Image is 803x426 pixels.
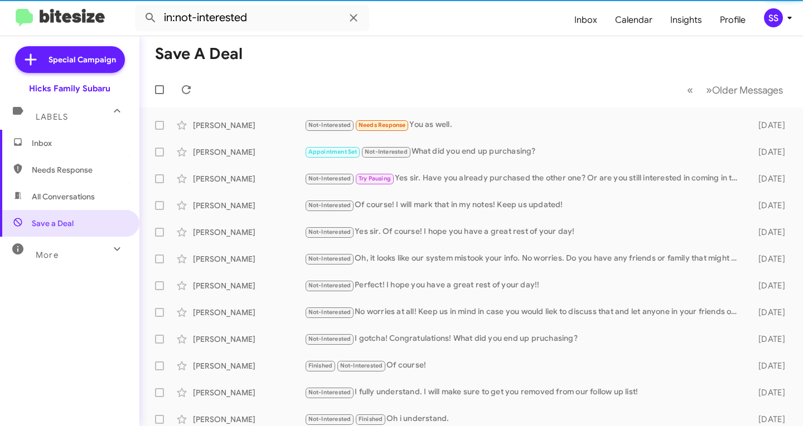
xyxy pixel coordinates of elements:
[308,228,351,236] span: Not-Interested
[746,120,794,131] div: [DATE]
[32,218,74,229] span: Save a Deal
[49,54,116,65] span: Special Campaign
[304,199,746,212] div: Of course! I will mark that in my notes! Keep us updated!
[606,4,661,36] a: Calendar
[193,173,304,184] div: [PERSON_NAME]
[32,191,95,202] span: All Conversations
[746,280,794,291] div: [DATE]
[308,255,351,262] span: Not-Interested
[304,386,746,399] div: I fully understand. I will make sure to get you removed from our follow up list!
[365,148,408,155] span: Not-Interested
[304,252,746,265] div: Oh, it looks like our system mistook your info. No worries. Do you have any friends or family tha...
[193,360,304,371] div: [PERSON_NAME]
[699,79,790,101] button: Next
[308,121,351,129] span: Not-Interested
[308,362,333,369] span: Finished
[193,387,304,398] div: [PERSON_NAME]
[304,332,746,345] div: I gotcha! Congratulations! What did you end up pruchasing?
[304,359,746,372] div: Of course!
[304,145,746,158] div: What did you end up purchasing?
[308,389,351,396] span: Not-Interested
[155,45,243,63] h1: Save a Deal
[15,46,125,73] a: Special Campaign
[308,148,357,155] span: Appointment Set
[687,83,693,97] span: «
[193,200,304,211] div: [PERSON_NAME]
[304,279,746,292] div: Perfect! I hope you have a great rest of your day!!
[193,253,304,265] div: [PERSON_NAME]
[661,4,711,36] a: Insights
[135,4,369,31] input: Search
[746,146,794,158] div: [DATE]
[304,306,746,319] div: No worries at all! Keep us in mind in case you would liek to discuss that and let anyone in your ...
[359,175,391,182] span: Try Pausing
[193,227,304,238] div: [PERSON_NAME]
[193,280,304,291] div: [PERSON_NAME]
[681,79,790,101] nav: Page navigation example
[764,8,783,27] div: SS
[193,307,304,318] div: [PERSON_NAME]
[308,309,351,316] span: Not-Interested
[308,335,351,342] span: Not-Interested
[32,138,127,149] span: Inbox
[32,164,127,175] span: Needs Response
[340,362,383,369] span: Not-Interested
[711,4,754,36] a: Profile
[746,253,794,265] div: [DATE]
[706,83,712,97] span: »
[712,84,783,96] span: Older Messages
[193,120,304,131] div: [PERSON_NAME]
[193,414,304,425] div: [PERSON_NAME]
[680,79,700,101] button: Previous
[304,413,746,425] div: Oh i understand.
[359,121,406,129] span: Needs Response
[746,227,794,238] div: [DATE]
[308,282,351,289] span: Not-Interested
[193,334,304,345] div: [PERSON_NAME]
[746,414,794,425] div: [DATE]
[746,173,794,184] div: [DATE]
[746,360,794,371] div: [DATE]
[754,8,791,27] button: SS
[304,119,746,131] div: You as well.
[359,415,383,423] span: Finished
[304,226,746,238] div: Yes sir. Of course! I hope you have a great rest of your day!
[746,200,794,211] div: [DATE]
[36,250,59,260] span: More
[308,415,351,423] span: Not-Interested
[746,387,794,398] div: [DATE]
[565,4,606,36] a: Inbox
[193,146,304,158] div: [PERSON_NAME]
[304,172,746,185] div: Yes sir. Have you already purchased the other one? Or are you still interested in coming in to ch...
[36,112,68,122] span: Labels
[29,83,110,94] div: Hicks Family Subaru
[746,334,794,345] div: [DATE]
[308,202,351,209] span: Not-Interested
[746,307,794,318] div: [DATE]
[308,175,351,182] span: Not-Interested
